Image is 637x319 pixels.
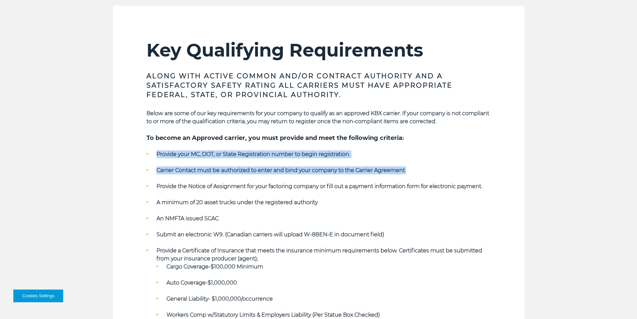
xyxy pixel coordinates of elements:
[156,183,482,189] strong: Provide the Notice of Assignment for your factoring company or fill out a payment information for...
[167,296,273,302] strong: General Liability- $1,000,000/occurrence
[604,287,637,319] iframe: Chat Widget
[146,110,489,125] strong: Below are some of our key requirements for your company to qualify as an approved KBX carrier. If...
[146,134,491,142] h5: To become an Approved carrier, you must provide and meet the following criteria:
[156,231,384,238] strong: Submit an electronic W9. (Canadian carriers will upload W-8BEN-E in document field)
[167,280,237,286] strong: Auto Coverage-$1,000,000
[156,167,406,173] strong: Carrier Contact must be authorized to enter and bind your company to the Carrier Agreement.
[146,71,491,99] h3: Along with Active Common and/or Contract Authority and a Satisfactory safety rating all carriers ...
[146,39,491,61] h2: Key Qualifying Requirements
[13,290,63,302] button: Cookies Settings
[156,215,219,222] strong: An NMFTA issued SCAC
[167,312,380,318] strong: Workers Comp w/Statutory Limits & Employers Liability (Per Statue Box Checked)
[156,151,350,157] strong: Provide your MC, DOT, or State Registration number to begin registration.
[156,247,482,262] strong: Provide a Certificate of Insurance that meets the insurance minimum requirements below. Certifica...
[156,199,318,206] strong: A minimum of 20 asset trucks under the registered authority
[167,263,263,270] strong: Cargo Coverage-$100,000 Minimum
